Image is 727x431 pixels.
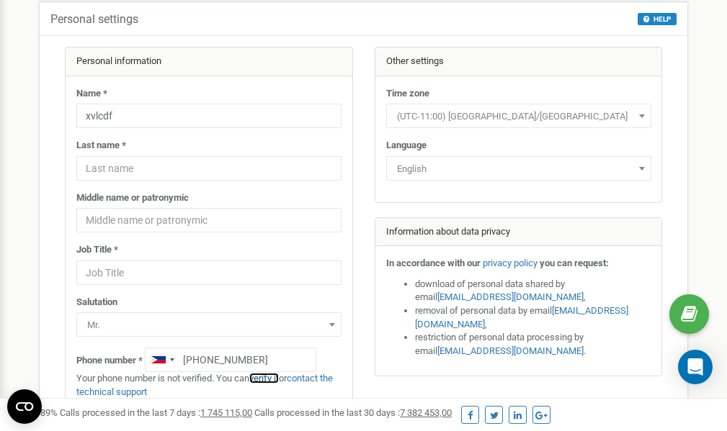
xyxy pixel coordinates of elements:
[415,278,651,304] li: download of personal data shared by email ,
[375,218,662,247] div: Information about data privacy
[386,87,429,101] label: Time zone
[391,159,646,179] span: English
[437,291,584,302] a: [EMAIL_ADDRESS][DOMAIN_NAME]
[81,315,336,335] span: Mr.
[415,305,628,330] a: [EMAIL_ADDRESS][DOMAIN_NAME]
[76,312,342,337] span: Mr.
[66,47,352,76] div: Personal information
[391,106,646,127] span: (UTC-11:00) Pacific/Midway
[678,350,713,384] div: Open Intercom Messenger
[540,258,609,268] strong: you can request:
[60,407,252,418] span: Calls processed in the last 7 days :
[415,304,651,331] li: removal of personal data by email ,
[76,260,342,285] input: Job Title
[76,104,342,128] input: Name
[386,156,651,181] span: English
[254,407,452,418] span: Calls processed in the last 30 days :
[415,331,651,358] li: restriction of personal data processing by email .
[146,348,179,371] div: Telephone country code
[249,373,279,384] a: verify it
[76,373,333,397] a: contact the technical support
[76,191,189,205] label: Middle name or patronymic
[76,208,342,232] input: Middle name or patronymic
[638,13,677,25] button: HELP
[76,372,342,399] p: Your phone number is not verified. You can or
[76,139,126,153] label: Last name *
[76,156,342,181] input: Last name
[76,354,143,368] label: Phone number *
[200,407,252,418] u: 1 745 115,00
[76,87,107,101] label: Name *
[386,258,481,268] strong: In accordance with our
[437,345,584,356] a: [EMAIL_ADDRESS][DOMAIN_NAME]
[7,389,42,424] button: Open CMP widget
[386,139,427,153] label: Language
[76,243,118,257] label: Job Title *
[145,348,316,372] input: +1-800-555-55-55
[50,13,138,26] h5: Personal settings
[386,104,651,128] span: (UTC-11:00) Pacific/Midway
[400,407,452,418] u: 7 382 453,00
[76,296,117,309] label: Salutation
[483,258,538,268] a: privacy policy
[375,47,662,76] div: Other settings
